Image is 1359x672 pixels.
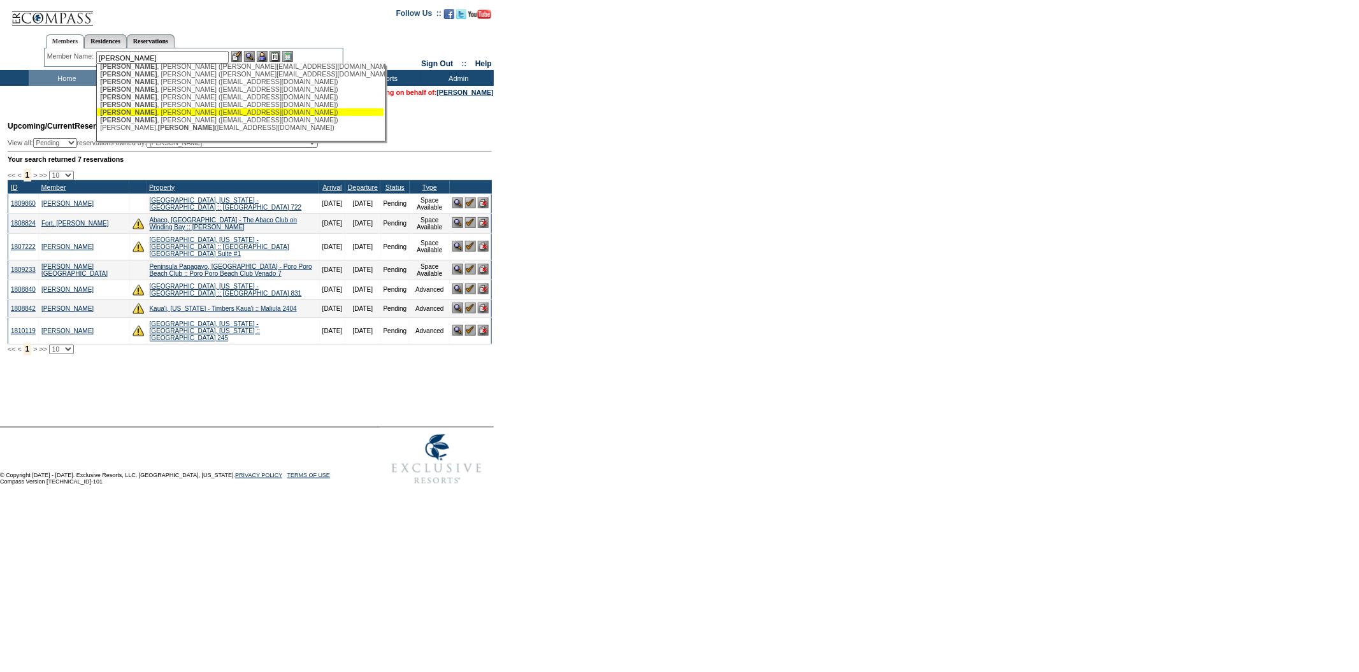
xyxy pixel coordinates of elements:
div: , [PERSON_NAME] ([PERSON_NAME][EMAIL_ADDRESS][DOMAIN_NAME]) [100,70,380,78]
img: View Reservation [452,264,463,275]
td: [DATE] [345,233,380,260]
a: 1809233 [11,266,36,273]
a: 1809860 [11,200,36,207]
div: Your search returned 7 reservations [8,155,492,163]
td: Pending [380,194,410,213]
span: >> [39,345,47,353]
span: 1 [24,169,32,182]
a: [GEOGRAPHIC_DATA], [US_STATE] - [GEOGRAPHIC_DATA] :: [GEOGRAPHIC_DATA] [GEOGRAPHIC_DATA] Suite #1 [150,236,289,257]
a: Fort, [PERSON_NAME] [41,220,109,227]
td: Space Available [410,194,450,213]
span: > [33,345,37,353]
a: Sign Out [421,59,453,68]
img: Confirm Reservation [465,217,476,228]
span: [PERSON_NAME] [100,70,157,78]
td: Pending [380,233,410,260]
a: Status [385,183,405,191]
a: 1807222 [11,243,36,250]
img: Confirm Reservation [465,197,476,208]
a: [PERSON_NAME] [41,243,94,250]
span: >> [39,171,47,179]
td: Advanced [410,317,450,344]
div: Member Name: [47,51,96,62]
a: 1808842 [11,305,36,312]
div: , [PERSON_NAME] ([EMAIL_ADDRESS][DOMAIN_NAME]) [100,108,380,116]
td: Space Available [410,260,450,280]
span: << [8,345,15,353]
a: Become our fan on Facebook [444,13,454,20]
img: Subscribe to our YouTube Channel [468,10,491,19]
a: [PERSON_NAME] [41,200,94,207]
img: Cancel Reservation [478,241,489,252]
a: Peninsula Papagayo, [GEOGRAPHIC_DATA] - Poro Poro Beach Club :: Poro Poro Beach Club Venado 7 [150,263,312,277]
td: Space Available [410,213,450,233]
span: Reservations [8,122,123,131]
a: [GEOGRAPHIC_DATA], [US_STATE] - [GEOGRAPHIC_DATA] :: [GEOGRAPHIC_DATA] 722 [150,197,302,211]
img: View [244,51,255,62]
img: Cancel Reservation [478,264,489,275]
img: Cancel Reservation [478,217,489,228]
td: Pending [380,260,410,280]
td: [DATE] [319,260,345,280]
td: [DATE] [319,213,345,233]
img: Confirm Reservation [465,325,476,336]
span: > [33,171,37,179]
a: 1808840 [11,286,36,293]
td: Advanced [410,280,450,299]
img: View Reservation [452,241,463,252]
a: Reservations [127,34,175,48]
td: [DATE] [345,280,380,299]
img: Reservations [270,51,280,62]
div: , [PERSON_NAME] ([EMAIL_ADDRESS][DOMAIN_NAME]) [100,101,380,108]
a: Kaua'i, [US_STATE] - Timbers Kaua'i :: Maliula 2404 [150,305,297,312]
img: View Reservation [452,303,463,313]
span: << [8,171,15,179]
a: TERMS OF USE [287,472,331,478]
span: [PERSON_NAME] [100,78,157,85]
div: , [PERSON_NAME] ([EMAIL_ADDRESS][DOMAIN_NAME]) [100,93,380,101]
img: There are insufficient days and/or tokens to cover this reservation [133,241,144,252]
a: [PERSON_NAME] [41,305,94,312]
img: View Reservation [452,217,463,228]
a: [PERSON_NAME] [41,327,94,334]
td: Home [29,70,102,86]
span: 1 [24,343,32,355]
a: Abaco, [GEOGRAPHIC_DATA] - The Abaco Club on Winding Bay :: [PERSON_NAME] [150,217,298,231]
div: , [PERSON_NAME] ([EMAIL_ADDRESS][DOMAIN_NAME]) [100,116,380,124]
span: < [17,171,21,179]
div: , [PERSON_NAME] ([PERSON_NAME][EMAIL_ADDRESS][DOMAIN_NAME]) [100,62,380,70]
td: [DATE] [345,260,380,280]
img: b_edit.gif [231,51,242,62]
td: Space Available [410,233,450,260]
img: Become our fan on Facebook [444,9,454,19]
span: :: [462,59,467,68]
td: [DATE] [319,233,345,260]
span: [PERSON_NAME] [100,108,157,116]
img: There are insufficient days and/or tokens to cover this reservation [133,218,144,229]
img: Cancel Reservation [478,197,489,208]
td: [DATE] [345,213,380,233]
td: [DATE] [319,280,345,299]
span: [PERSON_NAME] [100,62,157,70]
a: Members [46,34,85,48]
div: , [PERSON_NAME] ([EMAIL_ADDRESS][DOMAIN_NAME]) [100,78,380,85]
img: Cancel Reservation [478,303,489,313]
td: Follow Us :: [396,8,442,23]
img: Confirm Reservation [465,283,476,294]
a: PRIVACY POLICY [235,472,282,478]
img: Confirm Reservation [465,264,476,275]
img: View Reservation [452,283,463,294]
img: There are insufficient days and/or tokens to cover this reservation [133,303,144,314]
span: [PERSON_NAME] [158,124,215,131]
td: [DATE] [319,317,345,344]
img: Follow us on Twitter [456,9,466,19]
img: There are insufficient days and/or tokens to cover this reservation [133,325,144,336]
a: Residences [84,34,127,48]
a: Subscribe to our YouTube Channel [468,13,491,20]
a: [PERSON_NAME] [437,89,494,96]
a: Help [475,59,492,68]
img: Confirm Reservation [465,241,476,252]
td: Advanced [410,299,450,317]
a: Follow us on Twitter [456,13,466,20]
a: ID [11,183,18,191]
